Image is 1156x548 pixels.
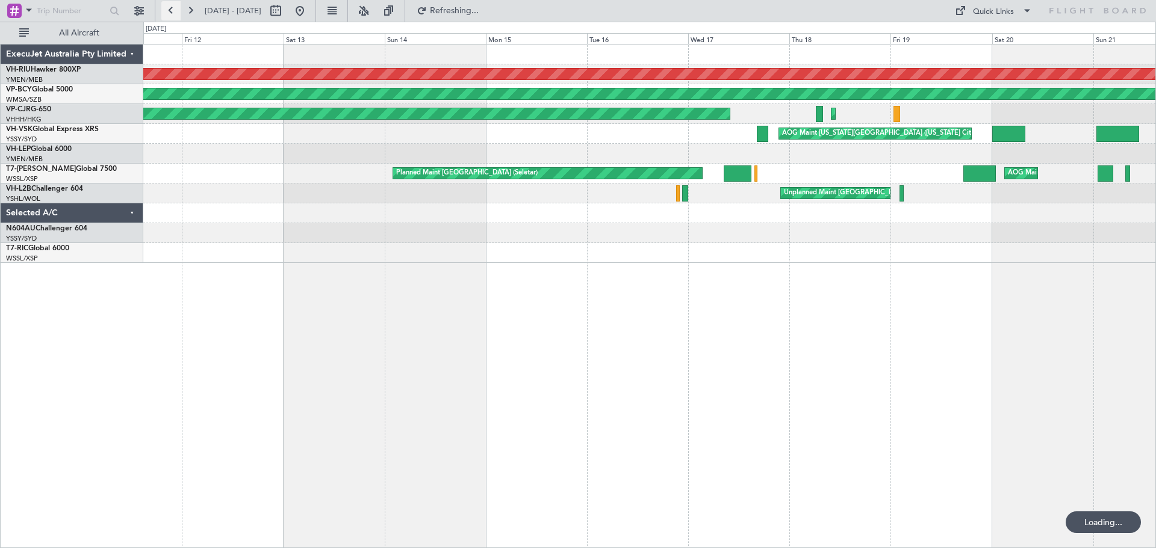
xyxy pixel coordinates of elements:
a: VP-CJRG-650 [6,106,51,113]
div: AOG Maint [GEOGRAPHIC_DATA] (Seletar) [1008,164,1140,182]
span: N604AU [6,225,36,232]
a: VH-LEPGlobal 6000 [6,146,72,153]
span: Refreshing... [429,7,480,15]
div: Unplanned Maint [GEOGRAPHIC_DATA] ([GEOGRAPHIC_DATA]) [784,184,982,202]
span: All Aircraft [31,29,127,37]
div: Fri 19 [890,33,992,44]
button: Refreshing... [411,1,483,20]
div: Sat 13 [284,33,385,44]
div: AOG Maint [US_STATE][GEOGRAPHIC_DATA] ([US_STATE] City Intl) [782,125,988,143]
span: VP-BCY [6,86,32,93]
a: WSSL/XSP [6,254,38,263]
a: YMEN/MEB [6,155,43,164]
div: Loading... [1066,511,1141,533]
a: T7-[PERSON_NAME]Global 7500 [6,165,117,173]
span: VH-VSK [6,126,33,133]
span: T7-[PERSON_NAME] [6,165,76,173]
span: VH-L2B [6,185,31,192]
a: WSSL/XSP [6,174,38,183]
span: VH-LEP [6,146,31,153]
div: [DATE] [146,24,166,34]
a: WMSA/SZB [6,95,42,104]
span: VH-RIU [6,66,31,73]
a: VH-VSKGlobal Express XRS [6,126,99,133]
button: All Aircraft [13,23,131,43]
a: T7-RICGlobal 6000 [6,245,69,252]
div: Thu 18 [789,33,890,44]
a: VP-BCYGlobal 5000 [6,86,73,93]
a: YSSY/SYD [6,135,37,144]
a: VH-L2BChallenger 604 [6,185,83,192]
div: Tue 16 [587,33,688,44]
div: Sun 14 [385,33,486,44]
a: YMEN/MEB [6,75,43,84]
span: VP-CJR [6,106,31,113]
a: VHHH/HKG [6,115,42,124]
input: Trip Number [37,2,106,20]
div: Wed 17 [688,33,789,44]
div: Mon 15 [486,33,587,44]
div: Sat 20 [992,33,1093,44]
button: Quick Links [949,1,1038,20]
div: Fri 12 [182,33,283,44]
a: YSSY/SYD [6,234,37,243]
div: Planned Maint [GEOGRAPHIC_DATA] (Seletar) [396,164,538,182]
div: Quick Links [973,6,1014,18]
span: T7-RIC [6,245,28,252]
a: VH-RIUHawker 800XP [6,66,81,73]
a: YSHL/WOL [6,194,40,203]
div: Planned Maint [GEOGRAPHIC_DATA] ([GEOGRAPHIC_DATA] Intl) [834,105,1036,123]
a: N604AUChallenger 604 [6,225,87,232]
span: [DATE] - [DATE] [205,5,261,16]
